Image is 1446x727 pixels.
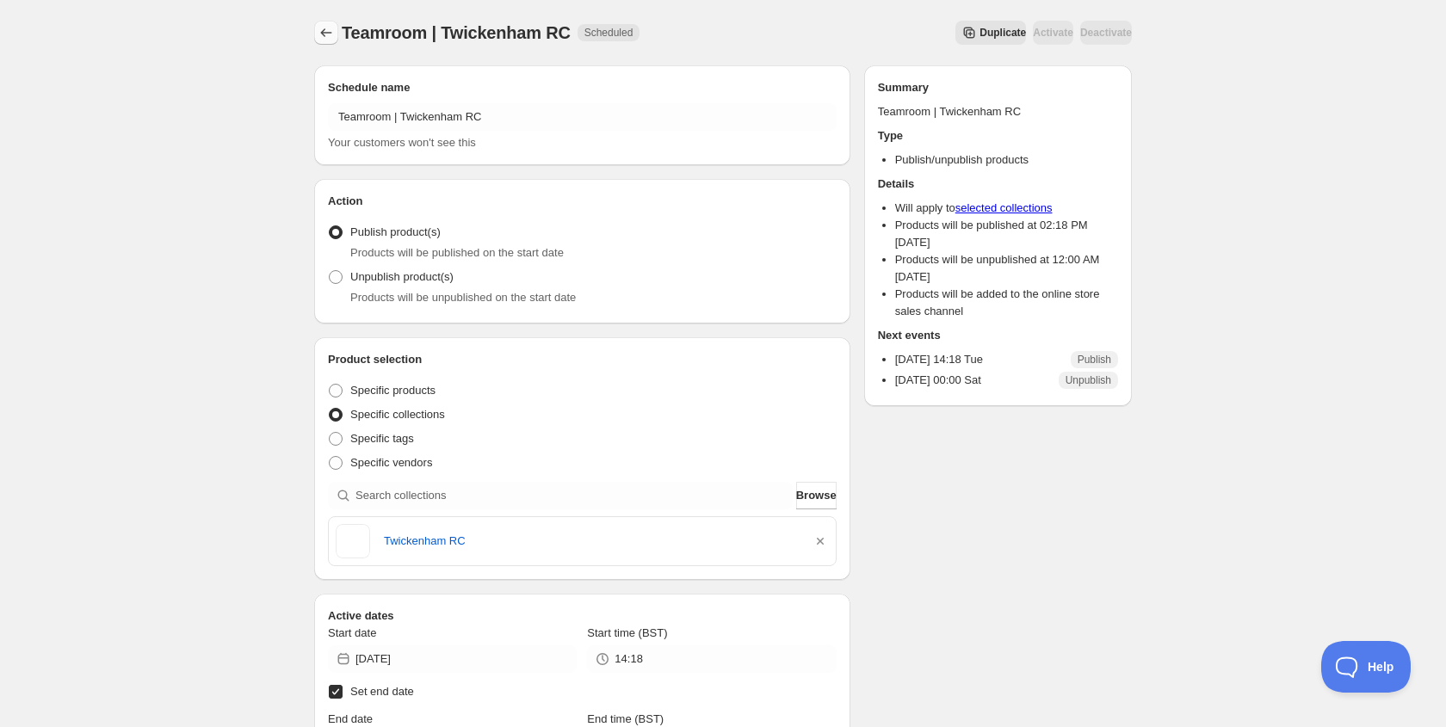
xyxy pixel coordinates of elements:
li: Publish/unpublish products [895,151,1118,169]
iframe: Toggle Customer Support [1321,641,1412,693]
span: Unpublish product(s) [350,270,454,283]
span: Set end date [350,685,414,698]
a: selected collections [955,201,1053,214]
h2: Details [878,176,1118,193]
span: Specific products [350,384,436,397]
span: Your customers won't see this [328,136,476,149]
span: End date [328,712,373,725]
span: Specific collections [350,408,445,421]
button: Schedules [314,21,338,45]
li: Will apply to [895,200,1118,217]
span: End time (BST) [587,712,664,725]
span: Specific tags [350,432,414,445]
span: Teamroom | Twickenham RC [342,23,571,42]
p: Teamroom | Twickenham RC [878,103,1118,120]
span: Specific vendors [350,456,432,469]
span: Publish [1078,353,1111,367]
h2: Next events [878,327,1118,344]
span: Start time (BST) [587,626,667,639]
input: Search collections [355,482,793,509]
a: Twickenham RC [384,533,798,550]
span: Start date [328,626,376,639]
li: Products will be unpublished at 12:00 AM [DATE] [895,251,1118,286]
p: [DATE] 14:18 Tue [895,351,983,368]
li: Products will be added to the online store sales channel [895,286,1118,320]
span: Scheduled [584,26,633,40]
h2: Product selection [328,351,837,368]
span: Publish product(s) [350,225,441,238]
h2: Active dates [328,607,837,625]
span: Products will be unpublished on the start date [350,291,576,304]
button: Secondary action label [955,21,1026,45]
span: Duplicate [979,26,1026,40]
button: Browse [796,482,837,509]
span: Products will be published on the start date [350,246,564,259]
h2: Schedule name [328,79,837,96]
h2: Type [878,127,1118,145]
h2: Action [328,193,837,210]
p: [DATE] 00:00 Sat [895,372,981,389]
li: Products will be published at 02:18 PM [DATE] [895,217,1118,251]
span: Browse [796,487,837,504]
span: Unpublish [1066,373,1111,387]
h2: Summary [878,79,1118,96]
